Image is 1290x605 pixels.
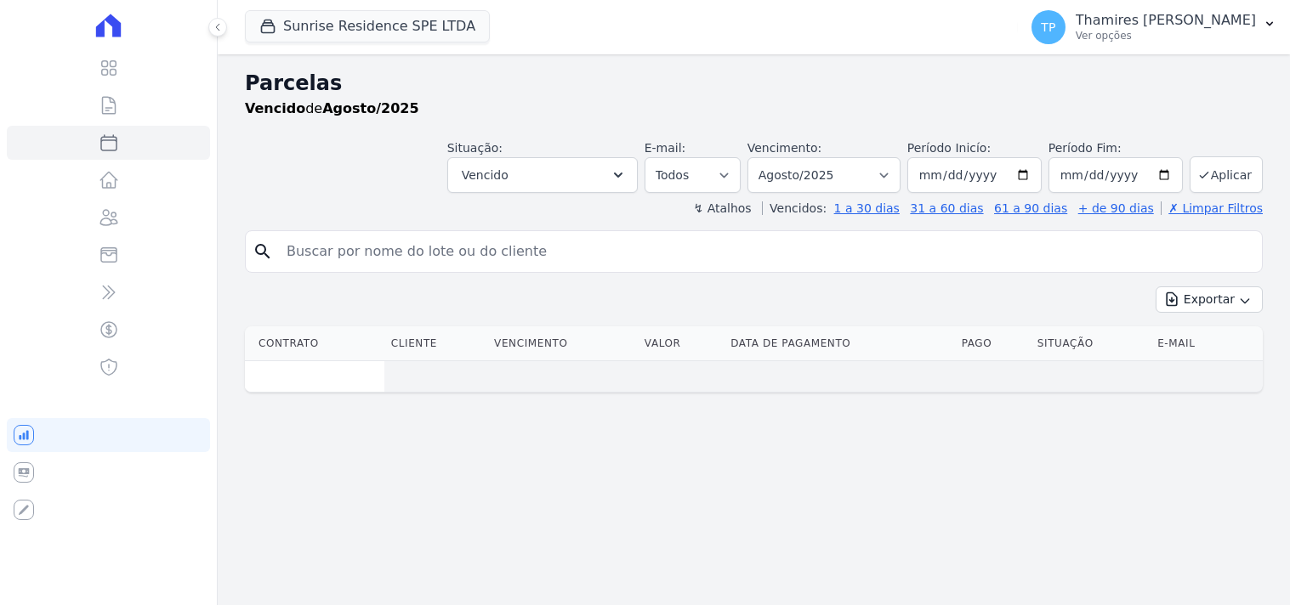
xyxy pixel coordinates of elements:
[1018,3,1290,51] button: TP Thamires [PERSON_NAME] Ver opções
[1041,21,1055,33] span: TP
[910,201,983,215] a: 31 a 60 dias
[245,326,384,361] th: Contrato
[1031,326,1151,361] th: Situação
[384,326,487,361] th: Cliente
[1161,201,1263,215] a: ✗ Limpar Filtros
[245,100,305,116] strong: Vencido
[245,68,1263,99] h2: Parcelas
[253,241,273,262] i: search
[994,201,1067,215] a: 61 a 90 dias
[747,141,821,155] label: Vencimento:
[276,235,1255,269] input: Buscar por nome do lote ou do cliente
[245,99,419,119] p: de
[762,201,827,215] label: Vencidos:
[638,326,724,361] th: Valor
[322,100,418,116] strong: Agosto/2025
[1151,326,1239,361] th: E-mail
[1156,286,1263,313] button: Exportar
[955,326,1031,361] th: Pago
[1078,201,1154,215] a: + de 90 dias
[724,326,954,361] th: Data de Pagamento
[1190,156,1263,193] button: Aplicar
[447,157,638,193] button: Vencido
[245,10,490,42] button: Sunrise Residence SPE LTDA
[693,201,751,215] label: ↯ Atalhos
[1076,29,1256,42] p: Ver opções
[462,165,509,185] span: Vencido
[1048,139,1183,157] label: Período Fim:
[834,201,900,215] a: 1 a 30 dias
[447,141,503,155] label: Situação:
[907,141,991,155] label: Período Inicío:
[645,141,686,155] label: E-mail:
[1076,12,1256,29] p: Thamires [PERSON_NAME]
